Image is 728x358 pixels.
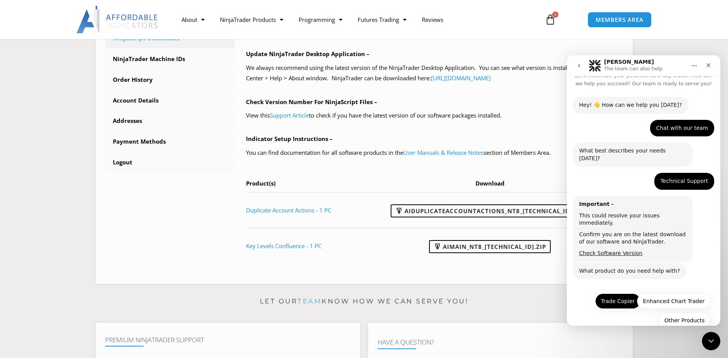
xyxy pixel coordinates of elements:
[246,206,331,214] a: Duplicate Account Actions - 1 PC
[96,295,633,308] p: Let our know how we can serve you!
[429,240,551,253] a: AIMain_NT8_[TECHNICAL_ID].zip
[105,70,235,90] a: Order History
[567,55,720,326] iframe: Intercom live chat
[391,204,589,217] a: AIDuplicateAccountActions_NT8_[TECHNICAL_ID].zip
[552,12,558,18] span: 0
[702,332,720,350] iframe: Intercom live chat
[105,132,235,152] a: Payment Methods
[533,8,567,31] a: 0
[414,11,451,28] a: Reviews
[596,17,644,23] span: MEMBERS AREA
[212,11,291,28] a: NinjaTrader Products
[246,98,377,106] b: Check Version Number For NinjaScript Files –
[246,50,370,58] b: Update NinjaTrader Desktop Application –
[297,297,322,305] a: team
[246,135,333,143] b: Indicator Setup Instructions –
[403,149,484,156] a: User Manuals & Release Notes
[174,11,212,28] a: About
[475,179,505,187] span: Download
[105,336,351,344] h4: Premium NinjaTrader Support
[350,11,414,28] a: Futures Trading
[174,11,536,28] nav: Menu
[246,179,276,187] span: Product(s)
[270,111,309,119] a: Support Article
[291,11,350,28] a: Programming
[378,338,623,346] h4: Have A Question?
[105,111,235,131] a: Addresses
[246,63,623,84] p: We always recommend using the latest version of the NinjaTrader Desktop Application. You can see ...
[105,49,235,69] a: NinjaTrader Machine IDs
[431,74,491,82] a: [URL][DOMAIN_NAME]
[92,257,144,273] button: Other Products
[246,148,623,158] p: You can find documentation for all software products in the section of Members Area.
[246,110,623,121] p: View this to check if you have the latest version of our software packages installed.
[105,91,235,111] a: Account Details
[246,242,322,250] a: Key Levels Confluence - 1 PC
[76,6,159,33] img: LogoAI | Affordable Indicators – NinjaTrader
[588,12,652,28] a: MEMBERS AREA
[105,152,235,172] a: Logout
